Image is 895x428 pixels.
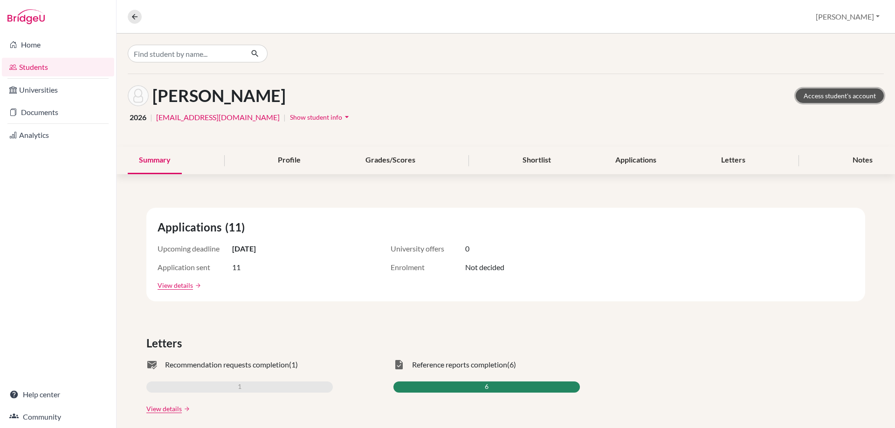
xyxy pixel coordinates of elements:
img: Aryan Wadhwani's avatar [128,85,149,106]
span: (1) [289,359,298,370]
button: [PERSON_NAME] [812,8,884,26]
a: Universities [2,81,114,99]
input: Find student by name... [128,45,243,62]
div: Applications [604,147,668,174]
span: Show student info [290,113,342,121]
span: University offers [391,243,465,254]
span: 6 [485,381,489,393]
span: 2026 [130,112,146,123]
span: Application sent [158,262,232,273]
div: Summary [128,147,182,174]
span: task [393,359,405,370]
a: View details [158,280,193,290]
span: [DATE] [232,243,256,254]
i: arrow_drop_down [342,112,351,122]
a: Access student's account [796,88,884,103]
span: Not decided [465,262,504,273]
a: Help center [2,385,114,404]
span: | [150,112,152,123]
a: Community [2,408,114,426]
div: Shortlist [511,147,562,174]
div: Notes [841,147,884,174]
a: Analytics [2,126,114,144]
div: Profile [267,147,312,174]
a: Documents [2,103,114,122]
a: View details [146,404,182,414]
span: mark_email_read [146,359,158,370]
span: Upcoming deadline [158,243,232,254]
a: Students [2,58,114,76]
span: (11) [225,219,248,236]
button: Show student infoarrow_drop_down [289,110,352,124]
span: | [283,112,286,123]
span: 11 [232,262,241,273]
span: Enrolment [391,262,465,273]
span: Letters [146,335,186,352]
a: Home [2,35,114,54]
span: Reference reports completion [412,359,507,370]
span: 0 [465,243,469,254]
a: [EMAIL_ADDRESS][DOMAIN_NAME] [156,112,280,123]
a: arrow_forward [193,282,201,289]
span: (6) [507,359,516,370]
a: arrow_forward [182,406,190,412]
img: Bridge-U [7,9,45,24]
span: Recommendation requests completion [165,359,289,370]
div: Letters [710,147,757,174]
span: Applications [158,219,225,236]
div: Grades/Scores [354,147,427,174]
span: 1 [238,381,241,393]
h1: [PERSON_NAME] [152,86,286,106]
